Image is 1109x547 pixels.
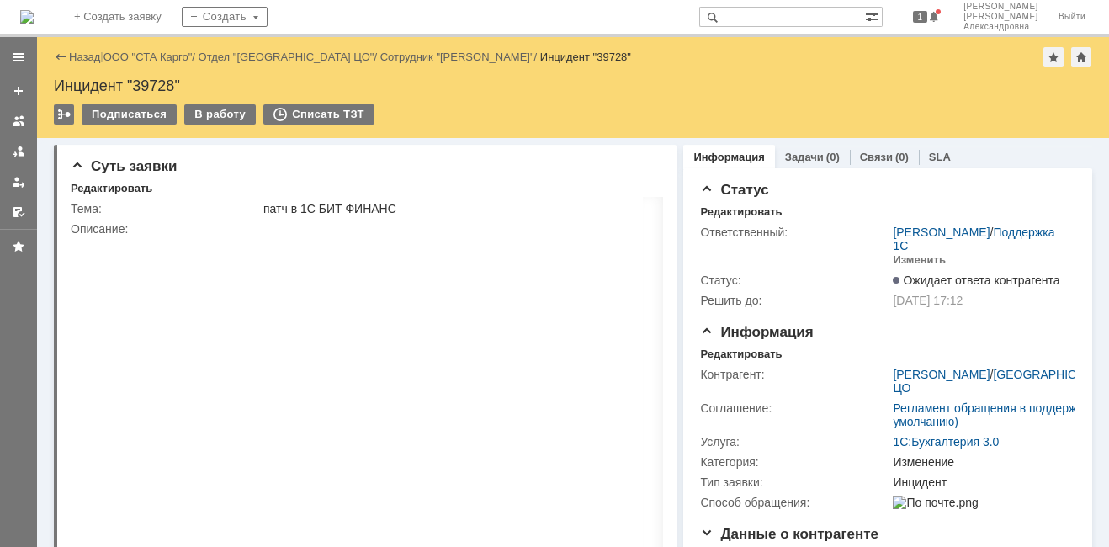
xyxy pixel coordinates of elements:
div: (0) [826,151,840,163]
span: [DATE] 17:12 [893,294,963,307]
div: Инцидент "39728" [54,77,1092,94]
a: Мои согласования [5,199,32,226]
div: Соглашение: [700,401,889,415]
div: Изменить [893,253,946,267]
div: Сделать домашней страницей [1071,47,1091,67]
span: Суть заявки [71,158,177,174]
div: (0) [895,151,909,163]
span: [PERSON_NAME] [963,12,1038,22]
div: Ответственный: [700,226,889,239]
span: Расширенный поиск [865,8,882,24]
div: Редактировать [700,205,782,219]
div: Категория: [700,455,889,469]
div: / [103,50,199,63]
div: / [893,226,1068,252]
a: Перейти на домашнюю страницу [20,10,34,24]
div: Создать [182,7,268,27]
a: [PERSON_NAME] [893,226,990,239]
div: | [100,50,103,62]
a: Назад [69,50,100,63]
div: Тема: [71,202,260,215]
div: патч в 1С БИТ ФИНАНС [263,202,1042,215]
a: SLA [929,151,951,163]
div: Описание: [71,222,1045,236]
div: Инцидент "39728" [540,50,631,63]
a: Информация [693,151,764,163]
a: Поддержка 1С [893,226,1054,252]
div: Редактировать [700,348,782,361]
span: Данные о контрагенте [700,526,878,542]
a: Заявки на командах [5,108,32,135]
div: Способ обращения: [700,496,889,509]
span: Ожидает ответа контрагента [893,273,1059,287]
div: Контрагент: [700,368,889,381]
div: Решить до: [700,294,889,307]
a: ООО "СТА Карго" [103,50,193,63]
div: Работа с массовостью [54,104,74,125]
div: / [199,50,380,63]
div: Тип заявки: [700,475,889,489]
div: Услуга: [700,435,889,449]
img: logo [20,10,34,24]
span: [PERSON_NAME] [963,2,1038,12]
span: 1 [913,11,928,23]
a: Сотрудник "[PERSON_NAME]" [380,50,534,63]
a: [PERSON_NAME] [893,368,990,381]
div: Редактировать [71,182,152,195]
div: / [380,50,540,63]
span: Информация [700,324,813,340]
a: 1С:Бухгалтерия 3.0 [893,435,999,449]
span: Александровна [963,22,1038,32]
a: Заявки в моей ответственности [5,138,32,165]
a: Отдел "[GEOGRAPHIC_DATA] ЦО" [199,50,374,63]
span: Статус [700,182,768,198]
a: Мои заявки [5,168,32,195]
div: Статус: [700,273,889,287]
a: Задачи [785,151,824,163]
img: По почте.png [893,496,978,509]
a: Связи [860,151,893,163]
a: Создать заявку [5,77,32,104]
a: Регламент обращения в поддержку (по умолчанию) [893,401,1107,428]
div: Добавить в избранное [1043,47,1064,67]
